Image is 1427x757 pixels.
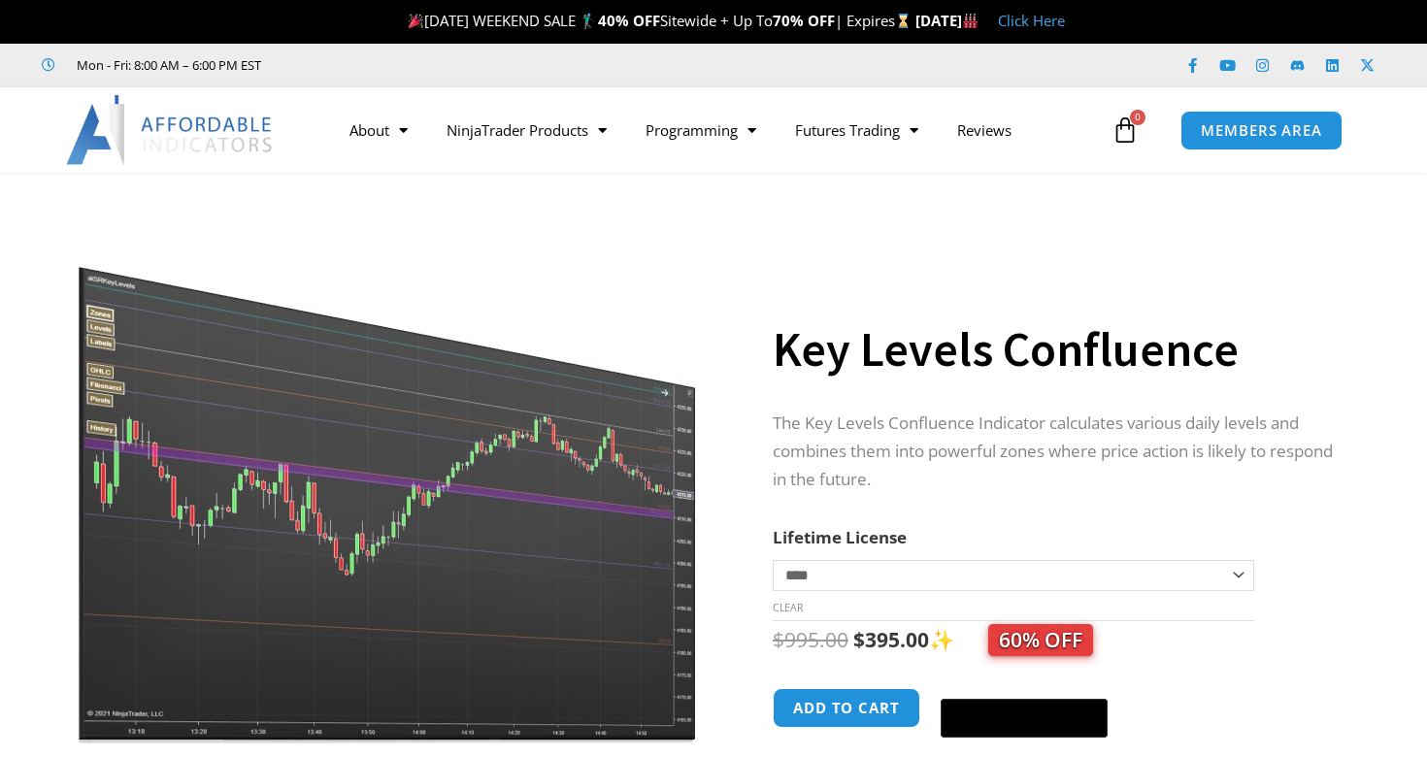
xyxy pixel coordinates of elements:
[773,526,907,548] label: Lifetime License
[404,11,915,30] span: [DATE] WEEKEND SALE 🏌️‍♂️ Sitewide + Up To | Expires
[773,11,835,30] strong: 70% OFF
[66,95,275,165] img: LogoAI | Affordable Indicators – NinjaTrader
[427,108,626,152] a: NinjaTrader Products
[938,108,1031,152] a: Reviews
[941,699,1108,738] button: Buy with GPay
[896,14,911,28] img: ⌛
[1130,110,1145,125] span: 0
[776,108,938,152] a: Futures Trading
[77,207,701,743] img: Key Levels 1 | Affordable Indicators – NinjaTrader
[598,11,660,30] strong: 40% OFF
[330,108,427,152] a: About
[773,688,920,728] button: Add to cart
[963,14,978,28] img: 🏭
[1201,123,1322,138] span: MEMBERS AREA
[998,11,1065,30] a: Click Here
[773,626,784,653] span: $
[409,14,423,28] img: 🎉
[626,108,776,152] a: Programming
[72,53,261,77] span: Mon - Fri: 8:00 AM – 6:00 PM EST
[773,410,1340,494] p: The Key Levels Confluence Indicator calculates various daily levels and combines them into powerf...
[1082,102,1168,158] a: 0
[330,108,1107,152] nav: Menu
[853,626,929,653] bdi: 395.00
[773,626,848,653] bdi: 995.00
[1180,111,1343,150] a: MEMBERS AREA
[937,685,1112,687] iframe: Secure payment input frame
[853,626,865,653] span: $
[915,11,979,30] strong: [DATE]
[988,624,1093,656] span: 60% OFF
[773,601,803,614] a: Clear options
[929,626,1093,653] span: ✨
[773,315,1340,383] h1: Key Levels Confluence
[288,55,580,75] iframe: Customer reviews powered by Trustpilot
